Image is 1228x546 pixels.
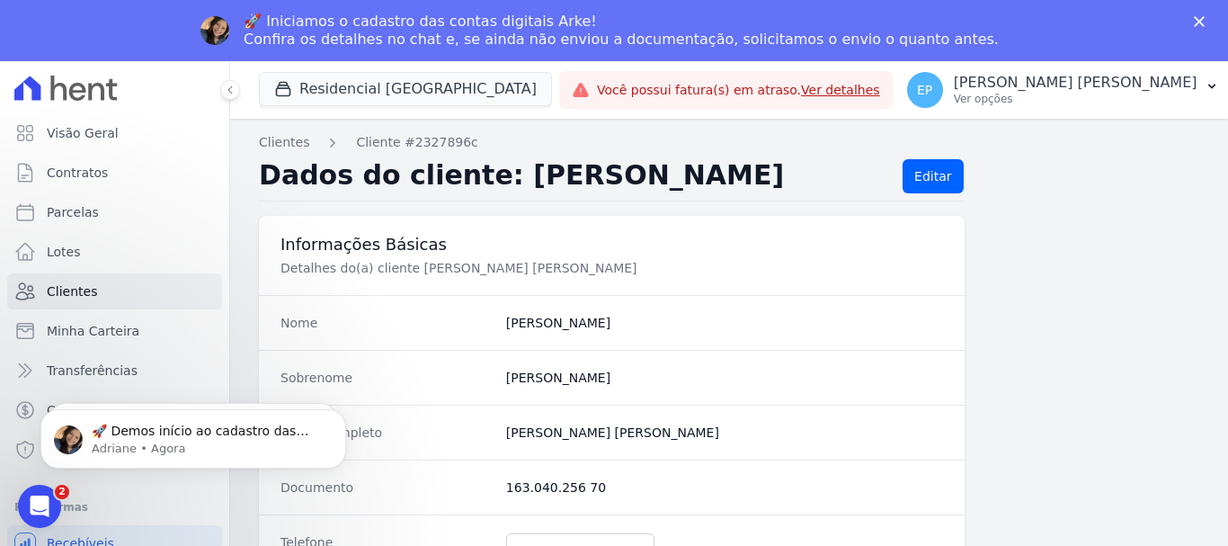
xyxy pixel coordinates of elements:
[47,164,108,182] span: Contratos
[7,432,222,468] a: Negativação
[47,203,99,221] span: Parcelas
[917,84,932,96] span: EP
[280,259,885,277] p: Detalhes do(a) cliente [PERSON_NAME] [PERSON_NAME]
[597,81,880,100] span: Você possui fatura(s) em atraso.
[14,497,215,518] div: Plataformas
[7,313,222,349] a: Minha Carteira
[259,159,888,193] h2: Dados do cliente: [PERSON_NAME]
[506,479,943,497] dd: 163.040.256 70
[259,133,1199,152] nav: Breadcrumb
[47,243,81,261] span: Lotes
[506,424,943,442] dd: [PERSON_NAME] [PERSON_NAME]
[356,133,477,152] a: Cliente #2327896c
[7,392,222,428] a: Crédito
[280,424,492,442] dt: Nome Completo
[78,52,307,442] span: 🚀 Demos início ao cadastro das Contas Digitais Arke! Iniciamos a abertura para clientes do modelo...
[280,479,492,497] dt: Documento
[78,69,310,85] p: Message from Adriane, sent Agora
[801,83,880,97] a: Ver detalhes
[7,273,222,309] a: Clientes
[7,353,222,389] a: Transferências
[47,362,138,380] span: Transferências
[47,124,119,142] span: Visão Geral
[47,282,97,300] span: Clientes
[7,194,222,230] a: Parcelas
[200,16,229,45] img: Profile image for Adriane
[954,74,1197,92] p: [PERSON_NAME] [PERSON_NAME]
[506,314,943,332] dd: [PERSON_NAME]
[7,155,222,191] a: Contratos
[903,159,963,193] a: Editar
[259,133,309,152] a: Clientes
[259,72,552,106] button: Residencial [GEOGRAPHIC_DATA]
[7,115,222,151] a: Visão Geral
[244,13,999,49] div: 🚀 Iniciamos o cadastro das contas digitais Arke! Confira os detalhes no chat e, se ainda não envi...
[280,369,492,387] dt: Sobrenome
[954,92,1197,106] p: Ver opções
[7,234,222,270] a: Lotes
[280,314,492,332] dt: Nome
[1194,16,1212,27] div: Fechar
[13,371,373,497] iframe: Intercom notifications mensagem
[506,369,943,387] dd: [PERSON_NAME]
[47,322,139,340] span: Minha Carteira
[18,485,61,528] iframe: Intercom live chat
[55,485,69,499] span: 2
[280,234,943,255] h3: Informações Básicas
